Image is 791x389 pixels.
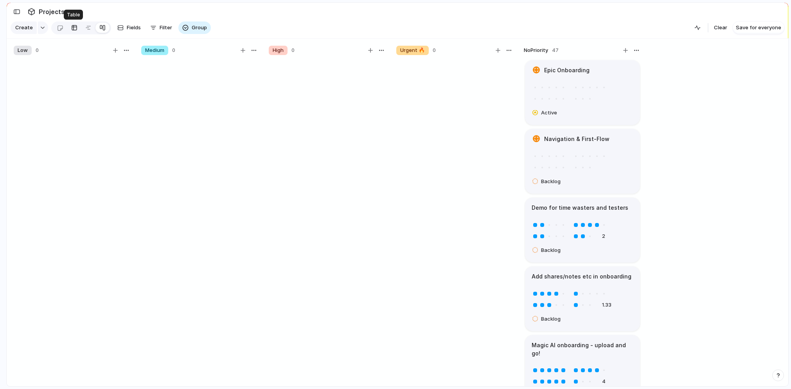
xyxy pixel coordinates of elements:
[733,21,784,34] button: Save for everyone
[192,24,207,32] span: Group
[18,46,28,54] span: Low
[178,21,211,34] button: Group
[36,46,39,54] span: 0
[524,46,548,54] span: No Priority
[145,46,164,54] span: Medium
[532,341,633,357] h1: Magic AI onboarding - upload and go!
[525,60,640,125] div: Epic OnboardingActive
[525,198,640,262] div: Demo for time wasters and testers2Backlog
[530,313,566,325] button: Backlog
[599,373,609,385] span: 4
[597,299,617,311] button: 1.33
[541,246,561,254] span: Backlog
[714,24,727,32] span: Clear
[544,135,609,143] h1: Navigation & First-Flow
[532,272,631,281] h1: Add shares/notes etc in onboarding
[541,315,561,323] span: Backlog
[160,24,172,32] span: Filter
[291,46,295,54] span: 0
[127,24,141,32] span: Fields
[599,297,615,309] span: 1.33
[544,66,590,75] h1: Epic Onboarding
[525,266,640,331] div: Add shares/notes etc in onboarding1.33Backlog
[525,129,640,194] div: Navigation & First-FlowBacklog
[15,24,33,32] span: Create
[532,203,628,212] h1: Demo for time wasters and testers
[736,24,781,32] span: Save for everyone
[11,21,37,34] button: Create
[273,46,284,54] span: High
[433,46,436,54] span: 0
[530,175,566,188] button: Backlog
[599,228,608,240] span: 2
[530,107,562,119] button: Active
[172,46,175,54] span: 0
[597,230,610,243] button: 2
[597,375,611,388] button: 4
[114,21,144,34] button: Fields
[147,21,175,34] button: Filter
[400,46,425,54] span: Urgent 🔥
[711,21,730,34] button: Clear
[541,109,557,117] span: Active
[530,244,566,257] button: Backlog
[552,46,559,54] span: 47
[541,178,561,186] span: Backlog
[64,10,83,20] div: Table
[37,5,66,19] span: Projects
